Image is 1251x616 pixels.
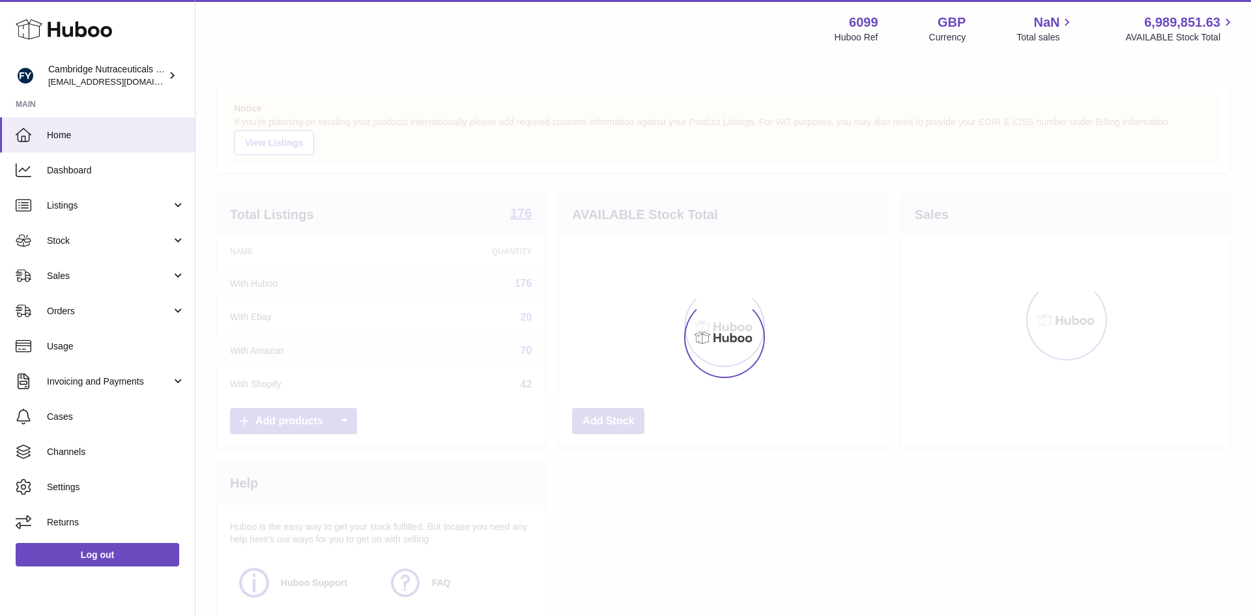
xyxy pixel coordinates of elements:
[16,543,179,566] a: Log out
[47,305,171,317] span: Orders
[48,63,165,88] div: Cambridge Nutraceuticals Ltd
[47,129,185,141] span: Home
[47,199,171,212] span: Listings
[47,375,171,388] span: Invoicing and Payments
[1125,31,1235,44] span: AVAILABLE Stock Total
[1125,14,1235,44] a: 6,989,851.63 AVAILABLE Stock Total
[47,164,185,177] span: Dashboard
[835,31,878,44] div: Huboo Ref
[1144,14,1220,31] span: 6,989,851.63
[47,270,171,282] span: Sales
[938,14,966,31] strong: GBP
[47,516,185,529] span: Returns
[1016,31,1074,44] span: Total sales
[1033,14,1059,31] span: NaN
[849,14,878,31] strong: 6099
[929,31,966,44] div: Currency
[1016,14,1074,44] a: NaN Total sales
[47,340,185,353] span: Usage
[47,481,185,493] span: Settings
[16,66,35,85] img: huboo@camnutra.com
[48,76,192,87] span: [EMAIL_ADDRESS][DOMAIN_NAME]
[47,446,185,458] span: Channels
[47,411,185,423] span: Cases
[47,235,171,247] span: Stock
